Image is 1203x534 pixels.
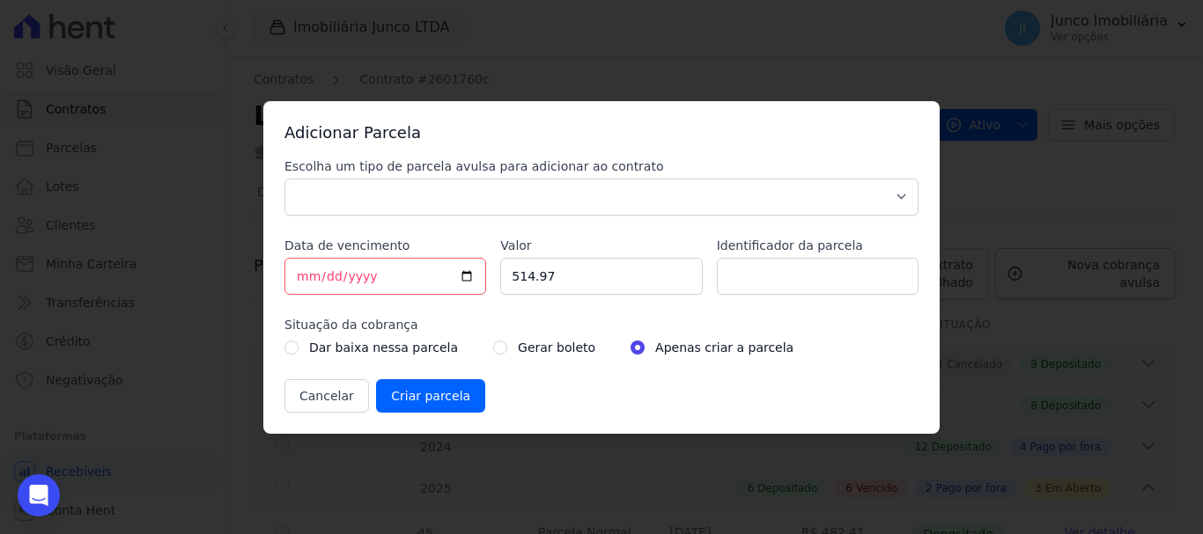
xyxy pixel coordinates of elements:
button: Cancelar [284,379,369,413]
label: Situação da cobrança [284,316,919,333]
label: Dar baixa nessa parcela [309,337,458,358]
input: Criar parcela [376,379,485,413]
label: Gerar boleto [518,337,595,358]
label: Escolha um tipo de parcela avulsa para adicionar ao contrato [284,157,919,175]
label: Identificador da parcela [717,237,919,254]
h3: Adicionar Parcela [284,122,919,143]
label: Data de vencimento [284,237,486,254]
div: Open Intercom Messenger [18,474,60,516]
label: Valor [500,237,702,254]
label: Apenas criar a parcela [655,337,793,358]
